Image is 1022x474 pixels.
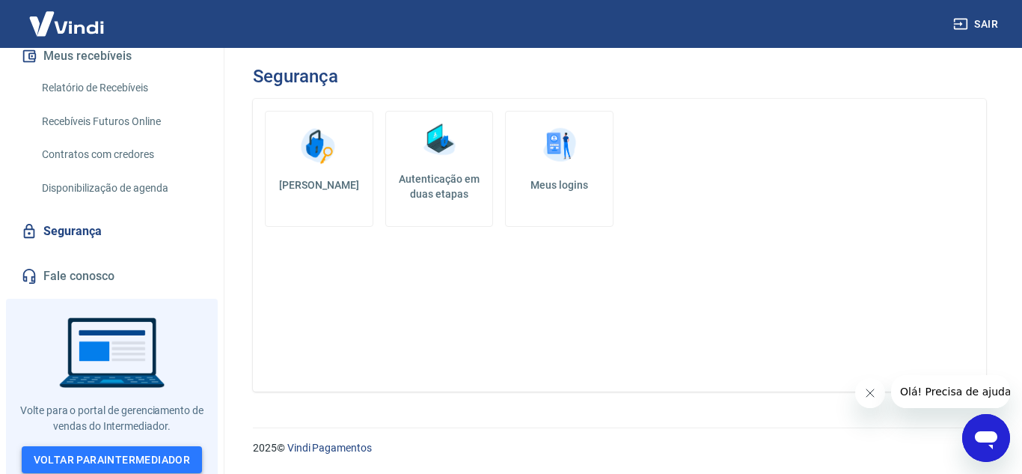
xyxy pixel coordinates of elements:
a: Meus logins [505,111,613,227]
a: Voltar paraIntermediador [22,446,203,474]
a: Segurança [18,215,206,248]
a: [PERSON_NAME] [265,111,373,227]
h5: Autenticação em duas etapas [392,171,487,201]
iframe: Botão para abrir a janela de mensagens [962,414,1010,462]
a: Disponibilização de agenda [36,173,206,204]
a: Fale conosco [18,260,206,293]
button: Meus recebíveis [18,40,206,73]
button: Sair [950,10,1004,38]
span: Olá! Precisa de ajuda? [9,10,126,22]
h5: [PERSON_NAME] [278,177,361,192]
img: Autenticação em duas etapas [417,118,462,162]
a: Autenticação em duas etapas [385,111,494,227]
a: Vindi Pagamentos [287,442,372,454]
a: Relatório de Recebíveis [36,73,206,103]
h3: Segurança [253,66,337,87]
img: Meus logins [537,124,582,168]
a: Recebíveis Futuros Online [36,106,206,137]
p: 2025 © [253,440,986,456]
h5: Meus logins [518,177,601,192]
img: Alterar senha [296,124,341,168]
iframe: Mensagem da empresa [891,375,1010,408]
iframe: Fechar mensagem [855,378,885,408]
img: Vindi [18,1,115,46]
a: Contratos com credores [36,139,206,170]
